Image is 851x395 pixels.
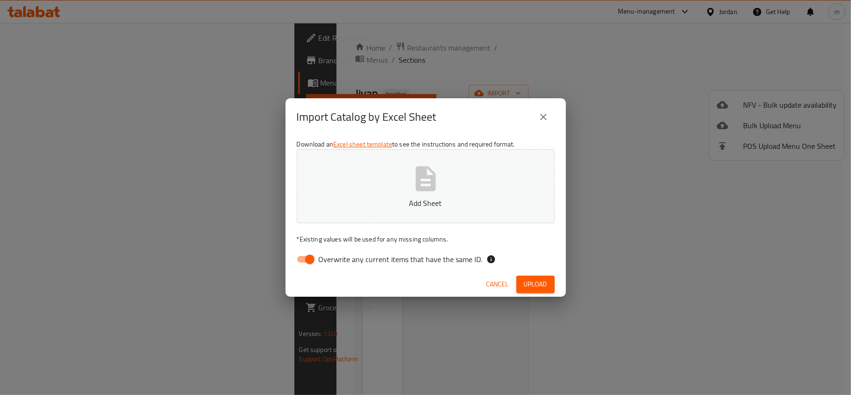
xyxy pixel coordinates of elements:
button: Cancel [483,276,513,293]
button: Add Sheet [297,149,555,223]
svg: If the overwrite option isn't selected, then the items that match an existing ID will be ignored ... [486,255,496,264]
button: Upload [516,276,555,293]
span: Overwrite any current items that have the same ID. [319,254,483,265]
a: Excel sheet template [333,138,392,150]
h2: Import Catalog by Excel Sheet [297,110,436,124]
button: close [532,106,555,128]
span: Cancel [486,278,509,290]
span: Upload [524,278,547,290]
div: Download an to see the instructions and required format. [286,136,566,271]
p: Existing values will be used for any missing columns. [297,234,555,244]
p: Add Sheet [311,197,540,209]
